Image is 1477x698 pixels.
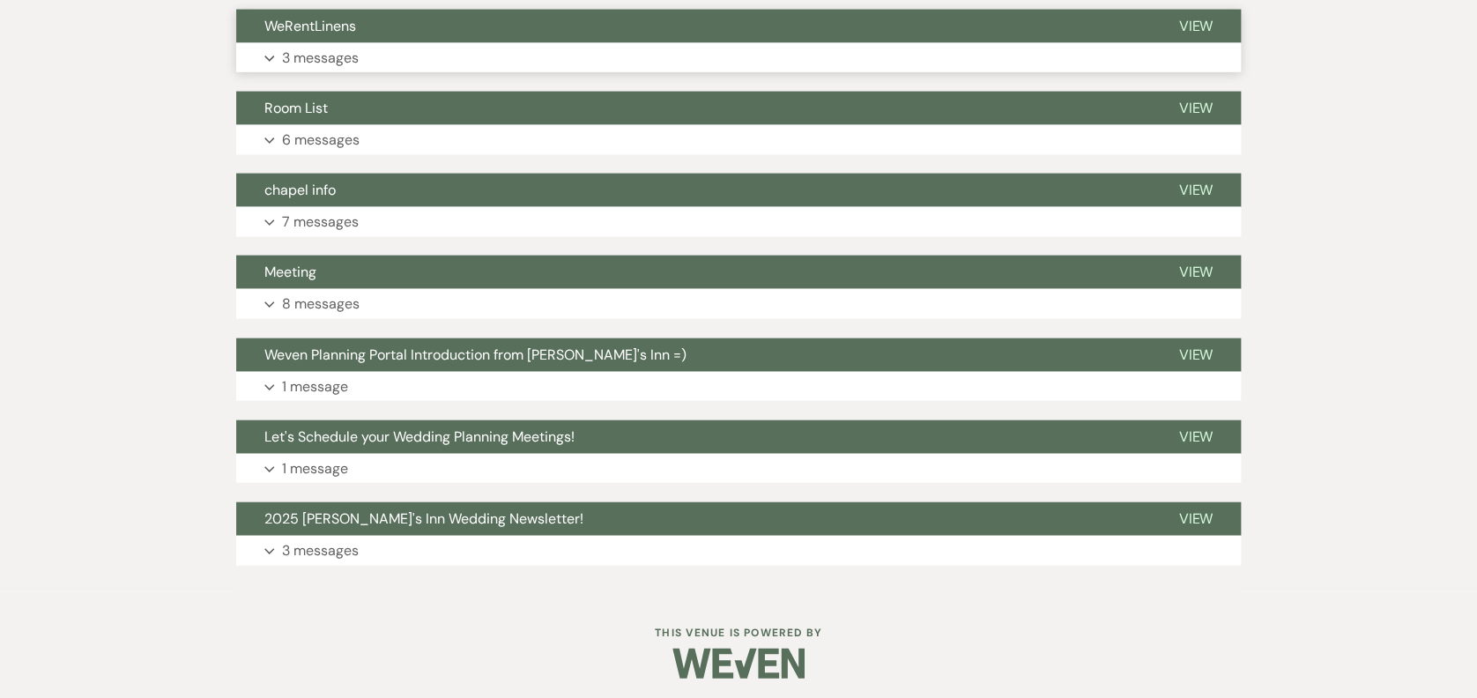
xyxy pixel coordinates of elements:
p: 1 message [282,375,348,398]
span: Let's Schedule your Wedding Planning Meetings! [264,427,575,446]
span: View [1178,99,1213,117]
span: Room List [264,99,328,117]
p: 3 messages [282,47,359,70]
span: WeRentLinens [264,17,356,35]
p: 7 messages [282,211,359,234]
button: View [1150,10,1241,43]
p: 3 messages [282,539,359,562]
button: View [1150,92,1241,125]
span: View [1178,17,1213,35]
span: View [1178,509,1213,528]
button: Weven Planning Portal Introduction from [PERSON_NAME]'s Inn =) [236,338,1150,372]
button: 6 messages [236,125,1241,155]
button: View [1150,256,1241,289]
button: WeRentLinens [236,10,1150,43]
button: chapel info [236,174,1150,207]
button: View [1150,338,1241,372]
span: Meeting [264,263,316,281]
img: Weven Logo [672,633,805,694]
button: 1 message [236,372,1241,402]
button: 3 messages [236,536,1241,566]
button: 7 messages [236,207,1241,237]
span: chapel info [264,181,336,199]
button: Meeting [236,256,1150,289]
button: View [1150,174,1241,207]
button: 8 messages [236,289,1241,319]
button: View [1150,420,1241,454]
span: 2025 [PERSON_NAME]'s Inn Wedding Newsletter! [264,509,583,528]
button: Room List [236,92,1150,125]
p: 6 messages [282,129,360,152]
span: View [1178,181,1213,199]
span: View [1178,427,1213,446]
button: 1 message [236,454,1241,484]
span: View [1178,345,1213,364]
span: View [1178,263,1213,281]
p: 8 messages [282,293,360,316]
button: View [1150,502,1241,536]
button: Let's Schedule your Wedding Planning Meetings! [236,420,1150,454]
span: Weven Planning Portal Introduction from [PERSON_NAME]'s Inn =) [264,345,687,364]
button: 3 messages [236,43,1241,73]
p: 1 message [282,457,348,480]
button: 2025 [PERSON_NAME]'s Inn Wedding Newsletter! [236,502,1150,536]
